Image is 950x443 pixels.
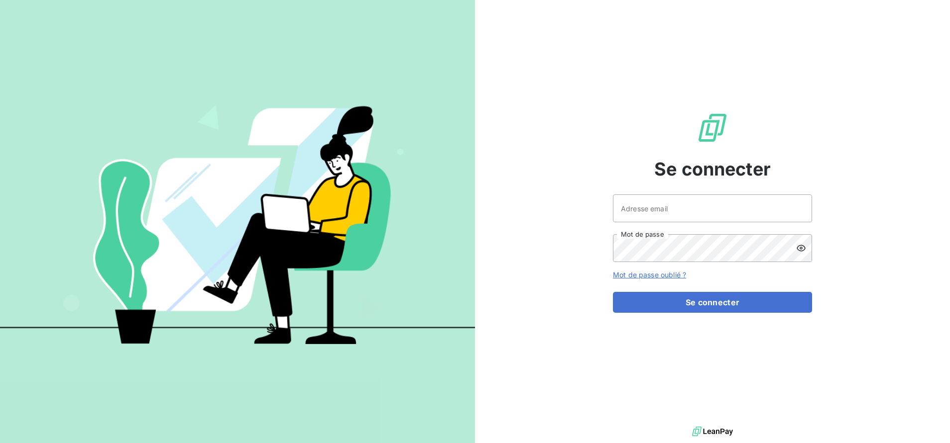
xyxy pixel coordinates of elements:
span: Se connecter [654,156,771,182]
a: Mot de passe oublié ? [613,270,686,279]
button: Se connecter [613,292,812,313]
img: logo [692,424,733,439]
img: Logo LeanPay [697,112,728,144]
input: placeholder [613,194,812,222]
